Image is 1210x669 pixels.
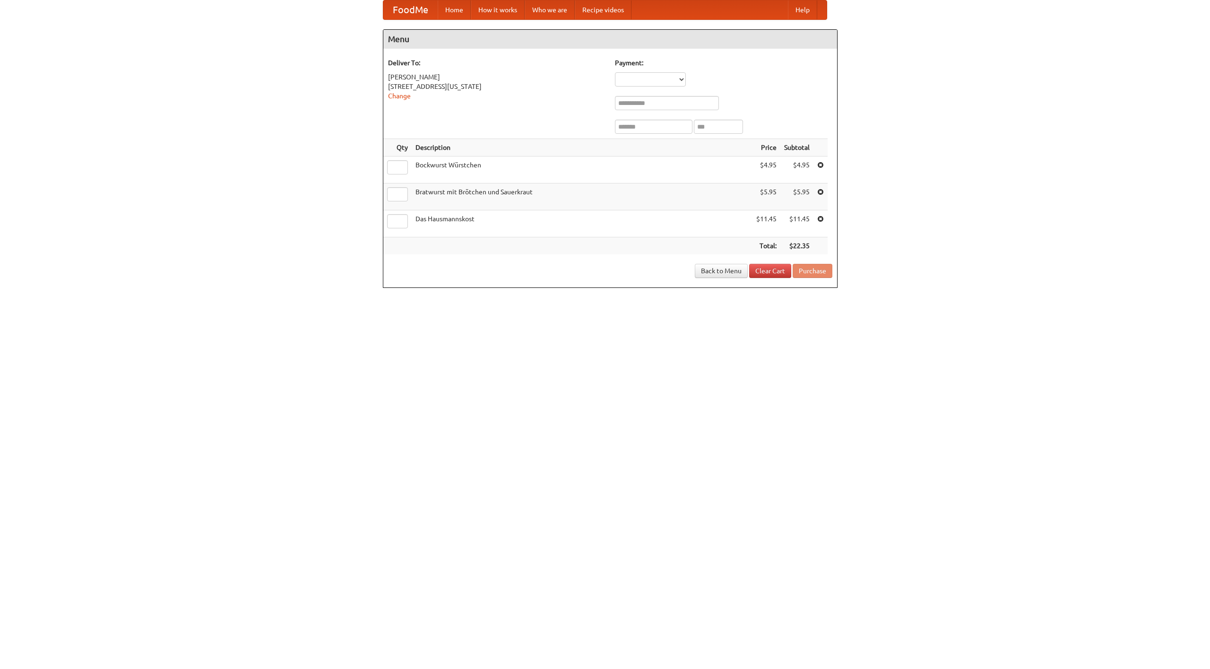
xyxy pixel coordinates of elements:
[793,264,832,278] button: Purchase
[752,139,780,156] th: Price
[388,92,411,100] a: Change
[412,183,752,210] td: Bratwurst mit Brötchen und Sauerkraut
[383,30,837,49] h4: Menu
[752,210,780,237] td: $11.45
[412,139,752,156] th: Description
[412,156,752,183] td: Bockwurst Würstchen
[780,139,813,156] th: Subtotal
[780,210,813,237] td: $11.45
[383,139,412,156] th: Qty
[412,210,752,237] td: Das Hausmannskost
[471,0,525,19] a: How it works
[780,156,813,183] td: $4.95
[752,183,780,210] td: $5.95
[752,156,780,183] td: $4.95
[388,72,605,82] div: [PERSON_NAME]
[388,82,605,91] div: [STREET_ADDRESS][US_STATE]
[388,58,605,68] h5: Deliver To:
[788,0,817,19] a: Help
[695,264,748,278] a: Back to Menu
[749,264,791,278] a: Clear Cart
[525,0,575,19] a: Who we are
[438,0,471,19] a: Home
[780,237,813,255] th: $22.35
[752,237,780,255] th: Total:
[780,183,813,210] td: $5.95
[615,58,832,68] h5: Payment:
[575,0,631,19] a: Recipe videos
[383,0,438,19] a: FoodMe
